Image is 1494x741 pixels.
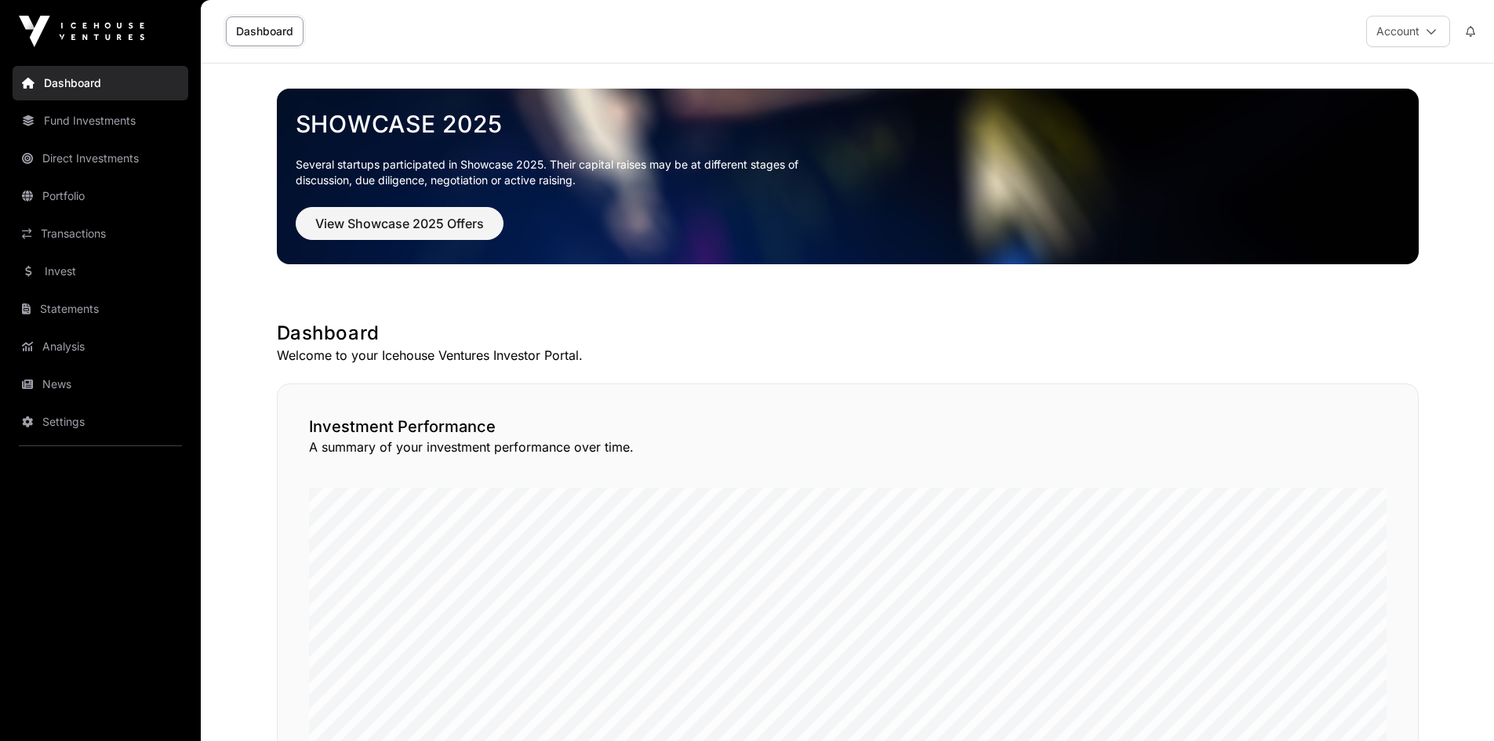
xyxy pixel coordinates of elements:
a: Direct Investments [13,141,188,176]
button: View Showcase 2025 Offers [296,207,503,240]
a: Dashboard [13,66,188,100]
a: Fund Investments [13,104,188,138]
a: Analysis [13,329,188,364]
a: Settings [13,405,188,439]
a: Transactions [13,216,188,251]
a: Showcase 2025 [296,110,1400,138]
img: Showcase 2025 [277,89,1419,264]
h1: Dashboard [277,321,1419,346]
iframe: Chat Widget [1416,666,1494,741]
a: View Showcase 2025 Offers [296,223,503,238]
p: A summary of your investment performance over time. [309,438,1387,456]
a: Statements [13,292,188,326]
span: View Showcase 2025 Offers [315,214,484,233]
a: Invest [13,254,188,289]
a: News [13,367,188,401]
button: Account [1366,16,1450,47]
a: Dashboard [226,16,304,46]
a: Portfolio [13,179,188,213]
img: Icehouse Ventures Logo [19,16,144,47]
h2: Investment Performance [309,416,1387,438]
p: Welcome to your Icehouse Ventures Investor Portal. [277,346,1419,365]
p: Several startups participated in Showcase 2025. Their capital raises may be at different stages o... [296,157,823,188]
